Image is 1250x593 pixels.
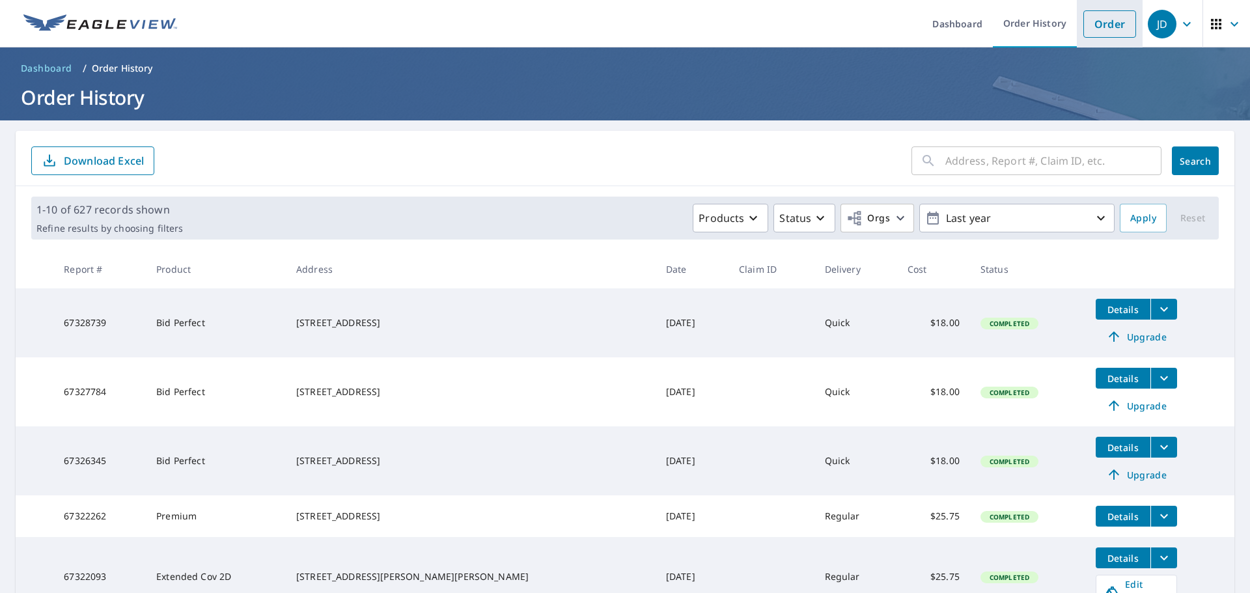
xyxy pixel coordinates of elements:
a: Order [1083,10,1136,38]
div: [STREET_ADDRESS] [296,385,645,398]
div: [STREET_ADDRESS] [296,454,645,467]
button: Last year [919,204,1115,232]
td: 67327784 [53,357,146,426]
th: Claim ID [729,250,814,288]
th: Status [970,250,1085,288]
p: Products [699,210,744,226]
span: Details [1104,441,1143,454]
th: Cost [897,250,970,288]
p: Status [779,210,811,226]
button: filesDropdownBtn-67322093 [1150,547,1177,568]
h1: Order History [16,84,1234,111]
td: [DATE] [656,288,729,357]
span: Upgrade [1104,467,1169,482]
div: JD [1148,10,1176,38]
td: 67322262 [53,495,146,537]
th: Report # [53,250,146,288]
a: Dashboard [16,58,77,79]
span: Apply [1130,210,1156,227]
input: Address, Report #, Claim ID, etc. [945,143,1161,179]
td: $18.00 [897,288,970,357]
p: Order History [92,62,153,75]
td: $18.00 [897,357,970,426]
span: Dashboard [21,62,72,75]
td: Bid Perfect [146,426,286,495]
th: Address [286,250,656,288]
span: Completed [982,512,1037,521]
span: Completed [982,388,1037,397]
button: Search [1172,146,1219,175]
button: filesDropdownBtn-67326345 [1150,437,1177,458]
nav: breadcrumb [16,58,1234,79]
div: [STREET_ADDRESS][PERSON_NAME][PERSON_NAME] [296,570,645,583]
span: Upgrade [1104,398,1169,413]
button: filesDropdownBtn-67327784 [1150,368,1177,389]
p: Download Excel [64,154,144,168]
td: Quick [814,357,897,426]
td: 67328739 [53,288,146,357]
span: Completed [982,319,1037,328]
td: $18.00 [897,426,970,495]
td: [DATE] [656,495,729,537]
th: Date [656,250,729,288]
button: filesDropdownBtn-67322262 [1150,506,1177,527]
button: detailsBtn-67328739 [1096,299,1150,320]
button: detailsBtn-67322262 [1096,506,1150,527]
span: Details [1104,372,1143,385]
td: Regular [814,495,897,537]
span: Details [1104,510,1143,523]
button: Orgs [840,204,914,232]
a: Upgrade [1096,326,1177,347]
td: Premium [146,495,286,537]
button: detailsBtn-67326345 [1096,437,1150,458]
span: Details [1104,552,1143,564]
span: Search [1182,155,1208,167]
td: Bid Perfect [146,288,286,357]
li: / [83,61,87,76]
span: Upgrade [1104,329,1169,344]
td: $25.75 [897,495,970,537]
td: 67326345 [53,426,146,495]
button: Download Excel [31,146,154,175]
th: Delivery [814,250,897,288]
img: EV Logo [23,14,177,34]
p: Refine results by choosing filters [36,223,183,234]
button: Status [773,204,835,232]
p: 1-10 of 627 records shown [36,202,183,217]
div: [STREET_ADDRESS] [296,316,645,329]
button: detailsBtn-67327784 [1096,368,1150,389]
button: Products [693,204,768,232]
td: [DATE] [656,426,729,495]
td: Quick [814,426,897,495]
span: Orgs [846,210,890,227]
div: [STREET_ADDRESS] [296,510,645,523]
th: Product [146,250,286,288]
p: Last year [941,207,1093,230]
td: Quick [814,288,897,357]
button: Apply [1120,204,1167,232]
a: Upgrade [1096,395,1177,416]
span: Completed [982,457,1037,466]
td: Bid Perfect [146,357,286,426]
span: Completed [982,573,1037,582]
button: detailsBtn-67322093 [1096,547,1150,568]
button: filesDropdownBtn-67328739 [1150,299,1177,320]
td: [DATE] [656,357,729,426]
span: Details [1104,303,1143,316]
a: Upgrade [1096,464,1177,485]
